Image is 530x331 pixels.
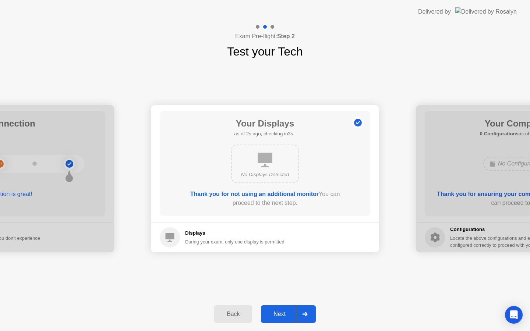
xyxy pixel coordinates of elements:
[185,238,285,245] div: During your exam, only one display is permitted
[190,191,319,197] b: Thank you for not using an additional monitor
[234,130,296,138] h5: as of 2s ago, checking in3s..
[261,305,316,323] button: Next
[238,171,292,178] div: No Displays Detected
[216,311,250,317] div: Back
[418,7,451,16] div: Delivered by
[263,311,296,317] div: Next
[214,305,252,323] button: Back
[227,43,303,60] h1: Test your Tech
[505,306,523,324] div: Open Intercom Messenger
[185,229,285,237] h5: Displays
[277,33,295,39] b: Step 2
[234,117,296,130] h1: Your Displays
[235,32,295,41] h4: Exam Pre-flight:
[455,7,517,16] img: Delivered by Rosalyn
[181,190,349,207] div: You can proceed to the next step.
